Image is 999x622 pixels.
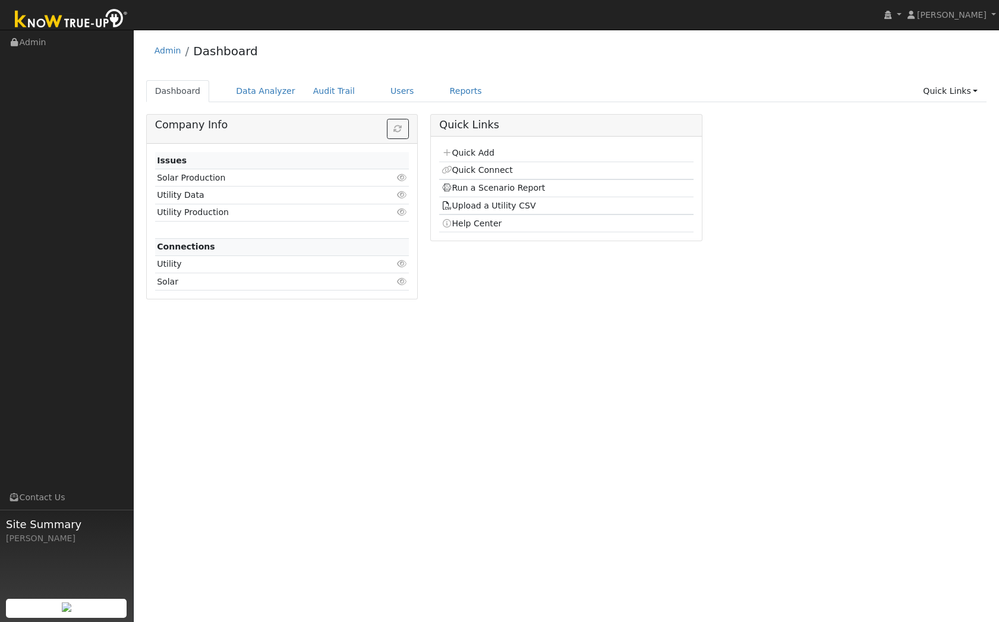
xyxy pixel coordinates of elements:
[917,10,987,20] span: [PERSON_NAME]
[155,119,409,131] h5: Company Info
[155,204,368,221] td: Utility Production
[396,208,407,216] i: Click to view
[396,173,407,182] i: Click to view
[155,255,368,273] td: Utility
[439,119,693,131] h5: Quick Links
[442,165,513,175] a: Quick Connect
[442,183,546,192] a: Run a Scenario Report
[914,80,987,102] a: Quick Links
[396,260,407,268] i: Click to view
[155,273,368,291] td: Solar
[442,201,536,210] a: Upload a Utility CSV
[6,516,127,532] span: Site Summary
[396,191,407,199] i: Click to view
[442,148,494,157] a: Quick Add
[193,44,258,58] a: Dashboard
[442,219,502,228] a: Help Center
[6,532,127,545] div: [PERSON_NAME]
[396,277,407,286] i: Click to view
[441,80,491,102] a: Reports
[155,169,368,187] td: Solar Production
[62,602,71,612] img: retrieve
[304,80,364,102] a: Audit Trail
[155,187,368,204] td: Utility Data
[157,242,215,251] strong: Connections
[155,46,181,55] a: Admin
[146,80,210,102] a: Dashboard
[9,7,134,33] img: Know True-Up
[382,80,423,102] a: Users
[157,156,187,165] strong: Issues
[227,80,304,102] a: Data Analyzer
